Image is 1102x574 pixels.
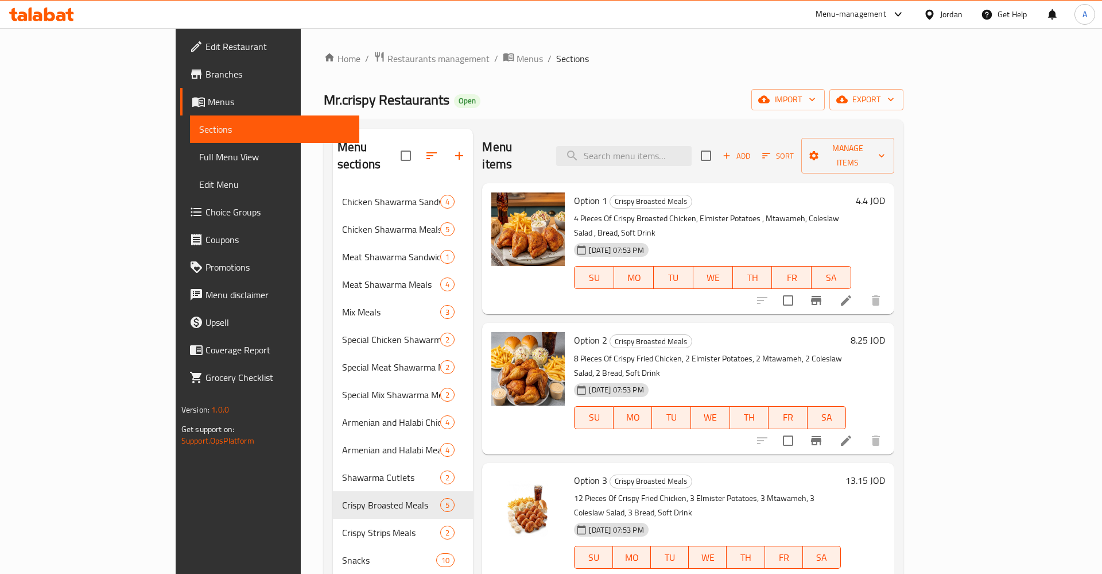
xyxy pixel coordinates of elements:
div: Chicken Shawarma Sandwich4 [333,188,474,215]
div: items [440,360,455,374]
a: Menus [180,88,360,115]
button: Manage items [801,138,894,174]
div: Special Mix Shawarma Meals for Gatherings2 [333,381,474,409]
div: items [440,526,455,540]
span: Mr.crispy Restaurants [324,87,449,113]
div: items [440,471,455,484]
div: Crispy Broasted Meals [610,334,692,348]
li: / [494,52,498,66]
span: Sort items [755,147,801,165]
div: Chicken Shawarma Meals5 [333,215,474,243]
img: Option 2 [491,332,565,406]
span: 4 [441,445,454,456]
span: Option 2 [574,332,607,349]
span: TH [738,269,768,286]
img: Option 3 [491,472,565,546]
span: MO [618,549,646,566]
span: Crispy Broasted Meals [610,195,692,208]
p: 12 Pieces Of Crispy Fried Chicken, 3 Elmister Potatoes, 3 Mtawameh, 3 Coleslaw Salad, 3 Bread, So... [574,491,841,520]
span: 4 [441,197,454,207]
span: Option 3 [574,472,607,489]
div: Open [454,94,480,108]
div: Meat Shawarma Sandwiches1 [333,243,474,271]
span: Sort sections [418,142,445,169]
span: WE [696,409,725,426]
div: Meat Shawarma Meals4 [333,271,474,298]
span: Sections [556,52,589,66]
button: Add [718,147,755,165]
button: SA [803,546,841,569]
button: TH [730,406,769,429]
span: Mix Meals [342,305,440,319]
a: Promotions [180,253,360,281]
div: items [440,415,455,429]
li: / [548,52,552,66]
a: Edit Restaurant [180,33,360,60]
div: Crispy Broasted Meals5 [333,491,474,519]
span: TH [735,409,765,426]
div: Armenian and Halabi Chicken Shawarma Meals [342,415,440,429]
button: delete [862,287,890,314]
span: Special Meat Shawarma Meals for Gatherings [342,360,440,374]
span: MO [619,269,649,286]
span: TU [658,269,689,286]
div: Chicken Shawarma Meals [342,222,440,236]
span: Open [454,96,480,106]
a: Edit Menu [190,171,360,198]
span: Special Chicken Shawarma Meals for Gatherings [342,333,440,346]
span: SA [808,549,836,566]
span: TU [655,549,684,566]
button: Branch-specific-item [802,287,830,314]
button: SU [574,406,613,429]
button: SU [574,546,612,569]
h2: Menu sections [337,138,401,173]
span: 10 [437,555,454,566]
div: Crispy Broasted Meals [342,498,440,512]
span: Upsell [205,315,351,329]
div: Menu-management [816,7,886,21]
span: 2 [441,390,454,400]
span: Special Mix Shawarma Meals for Gatherings [342,388,440,402]
a: Support.OpsPlatform [181,433,254,448]
a: Choice Groups [180,198,360,226]
span: Armenian and Halabi Meat Shawarma Meals [342,443,440,457]
div: Crispy Broasted Meals [610,475,692,488]
span: Coupons [205,233,351,246]
button: TU [654,266,693,289]
a: Menus [503,51,543,66]
span: 2 [441,472,454,483]
span: Meat Shawarma Meals [342,278,440,291]
button: FR [769,406,808,429]
div: Armenian and Halabi Chicken Shawarma Meals4 [333,409,474,436]
span: Sort [762,149,794,163]
span: import [760,93,816,107]
span: SU [579,549,608,566]
button: FR [772,266,812,289]
a: Coupons [180,226,360,253]
p: 4 Pieces Of Crispy Broasted Chicken, Elmister Potatoes , Mtawameh, Coleslaw Salad , Bread, Soft D... [574,211,851,240]
span: SU [579,409,608,426]
h6: 8.25 JOD [851,332,885,348]
span: Meat Shawarma Sandwiches [342,250,440,264]
div: Chicken Shawarma Sandwich [342,195,440,209]
a: Edit menu item [839,434,853,448]
a: Sections [190,115,360,143]
button: TH [733,266,773,289]
span: 2 [441,334,454,345]
span: 2 [441,362,454,373]
button: WE [689,546,727,569]
div: items [440,305,455,319]
div: items [436,553,455,567]
span: Grocery Checklist [205,371,351,384]
span: Manage items [810,141,885,170]
a: Menu disclaimer [180,281,360,309]
span: Crispy Strips Meals [342,526,440,540]
span: Select section [694,144,718,168]
span: SA [812,409,842,426]
div: Crispy Strips Meals2 [333,519,474,546]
